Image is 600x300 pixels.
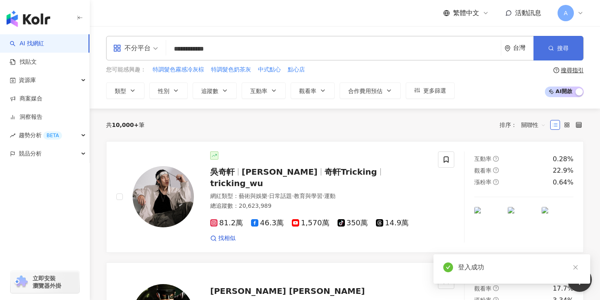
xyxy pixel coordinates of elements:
span: 46.3萬 [251,219,284,227]
span: 1,570萬 [292,219,329,227]
span: 運動 [324,193,336,199]
span: question-circle [493,179,499,185]
span: · [292,193,293,199]
div: 台灣 [513,44,533,51]
span: 競品分析 [19,144,42,163]
a: 找相似 [210,234,236,242]
button: 更多篩選 [406,82,455,99]
div: 總追蹤數 ： 20,623,989 [210,202,428,210]
span: 350萬 [338,219,368,227]
span: 類型 [115,88,126,94]
button: 合作費用預估 [340,82,401,99]
span: check-circle [443,262,453,272]
span: 互動率 [474,156,491,162]
span: 觀看率 [474,285,491,292]
span: 找相似 [218,234,236,242]
button: 類型 [106,82,144,99]
span: 點心店 [288,66,305,74]
div: BETA [43,131,62,140]
span: 特調髮色奶茶灰 [211,66,251,74]
img: post-image [542,207,573,239]
button: 追蹤數 [193,82,237,99]
span: · [267,193,269,199]
span: 教育與學習 [294,193,322,199]
a: KOL Avatar吳奇軒[PERSON_NAME]奇軒Trickingtricking_wu網紅類型：藝術與娛樂·日常話題·教育與學習·運動總追蹤數：20,623,98981.2萬46.3萬1... [106,141,584,253]
img: post-image [508,207,540,239]
span: tricking_wu [210,178,263,188]
div: 排序： [500,118,550,131]
span: question-circle [493,156,499,162]
button: 性別 [149,82,188,99]
a: 商案媒合 [10,95,42,103]
span: rise [10,133,16,138]
span: 活動訊息 [515,9,541,17]
span: 互動率 [250,88,267,94]
a: 找貼文 [10,58,37,66]
a: chrome extension立即安裝 瀏覽器外掛 [11,271,79,293]
div: 共 筆 [106,122,144,128]
div: 不分平台 [113,42,151,55]
img: post-image [474,207,506,239]
div: 搜尋指引 [561,67,584,73]
div: 0.64% [553,178,573,187]
div: 0.28% [553,155,573,164]
div: 登入成功 [458,262,580,272]
span: 奇軒Tricking [324,167,377,177]
span: 立即安裝 瀏覽器外掛 [33,275,61,289]
a: searchAI 找網紅 [10,40,44,48]
button: 中式點心 [258,65,281,74]
span: 藝術與娛樂 [239,193,267,199]
span: environment [504,45,511,51]
button: 特調髮色霧感冷灰棕 [152,65,204,74]
span: [PERSON_NAME] [242,167,318,177]
span: question-circle [553,67,559,73]
span: [PERSON_NAME] [PERSON_NAME] [210,286,365,296]
span: 中式點心 [258,66,281,74]
img: chrome extension [13,276,29,289]
span: 81.2萬 [210,219,243,227]
button: 搜尋 [533,36,583,60]
span: appstore [113,44,121,52]
span: 追蹤數 [201,88,218,94]
span: 觀看率 [474,167,491,174]
img: KOL Avatar [133,166,194,227]
span: 吳奇軒 [210,167,235,177]
button: 點心店 [287,65,305,74]
img: logo [7,11,50,27]
span: 資源庫 [19,71,36,89]
span: 14.9萬 [376,219,409,227]
span: close [573,264,578,270]
button: 互動率 [242,82,286,99]
span: 更多篩選 [423,87,446,94]
span: 日常話題 [269,193,292,199]
span: 性別 [158,88,169,94]
span: question-circle [493,167,499,173]
button: 觀看率 [291,82,335,99]
span: 合作費用預估 [348,88,382,94]
span: 關聯性 [521,118,546,131]
span: 特調髮色霧感冷灰棕 [153,66,204,74]
div: 網紅類型 ： [210,192,428,200]
span: · [322,193,324,199]
span: 漲粉率 [474,179,491,185]
button: 特調髮色奶茶灰 [211,65,251,74]
span: 10,000+ [112,122,139,128]
span: 趨勢分析 [19,126,62,144]
span: A [564,9,568,18]
div: 22.9% [553,166,573,175]
span: 繁體中文 [453,9,479,18]
span: 觀看率 [299,88,316,94]
a: 洞察報告 [10,113,42,121]
span: 搜尋 [557,45,569,51]
span: 您可能感興趣： [106,66,146,74]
